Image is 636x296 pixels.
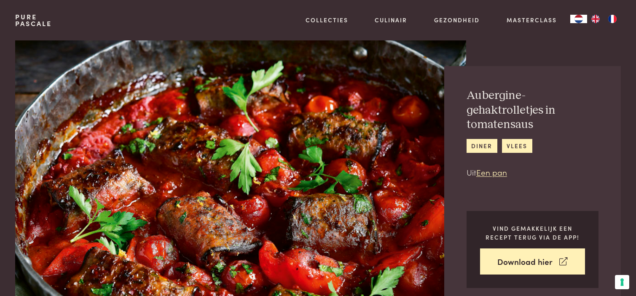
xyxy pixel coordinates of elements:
[502,139,532,153] a: vlees
[375,16,407,24] a: Culinair
[615,275,629,289] button: Uw voorkeuren voor toestemming voor trackingtechnologieën
[587,15,621,23] ul: Language list
[480,248,585,275] a: Download hier
[15,13,52,27] a: PurePascale
[570,15,587,23] div: Language
[507,16,557,24] a: Masterclass
[476,166,507,178] a: Een pan
[467,88,598,132] h2: Aubergine-gehaktrolletjes in tomatensaus
[570,15,621,23] aside: Language selected: Nederlands
[467,166,598,179] p: Uit
[587,15,604,23] a: EN
[604,15,621,23] a: FR
[467,139,497,153] a: diner
[434,16,480,24] a: Gezondheid
[480,224,585,241] p: Vind gemakkelijk een recept terug via de app!
[306,16,348,24] a: Collecties
[570,15,587,23] a: NL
